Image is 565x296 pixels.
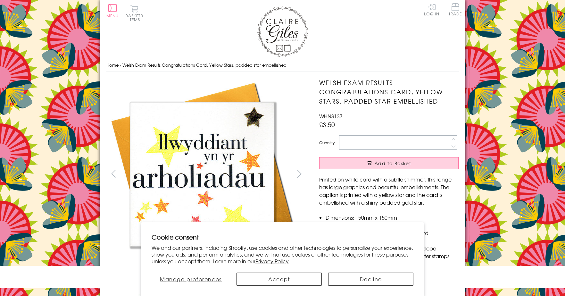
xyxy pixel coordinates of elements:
[120,62,121,68] span: ›
[319,157,459,169] button: Add to Basket
[319,78,459,106] h1: Welsh Exam Results Congratulations Card, Yellow Stars, padded star embellished
[122,62,287,68] span: Welsh Exam Results Congratulations Card, Yellow Stars, padded star embellished
[152,233,414,241] h2: Cookie consent
[255,257,289,265] a: Privacy Policy
[326,214,459,221] li: Dimensions: 150mm x 150mm
[319,175,459,206] p: Printed on white card with a subtle shimmer, this range has large graphics and beautiful embellis...
[160,275,222,283] span: Manage preferences
[152,244,414,264] p: We and our partners, including Shopify, use cookies and other technologies to personalize your ex...
[106,4,119,18] button: Menu
[106,59,459,72] nav: breadcrumbs
[257,6,308,57] img: Claire Giles Greetings Cards
[129,13,143,22] span: 0 items
[106,78,299,270] img: Welsh Exam Results Congratulations Card, Yellow Stars, padded star embellished
[449,3,462,16] span: Trade
[326,221,459,229] li: Blank inside for your own message
[319,112,343,120] span: WHNS137
[237,273,322,286] button: Accept
[292,166,306,181] button: next
[319,140,335,146] label: Quantity
[106,62,119,68] a: Home
[375,160,411,166] span: Add to Basket
[449,3,462,17] a: Trade
[106,13,119,19] span: Menu
[152,273,230,286] button: Manage preferences
[328,273,413,286] button: Decline
[424,3,439,16] a: Log In
[319,120,335,129] span: £3.50
[126,5,143,21] button: Basket0 items
[106,166,121,181] button: prev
